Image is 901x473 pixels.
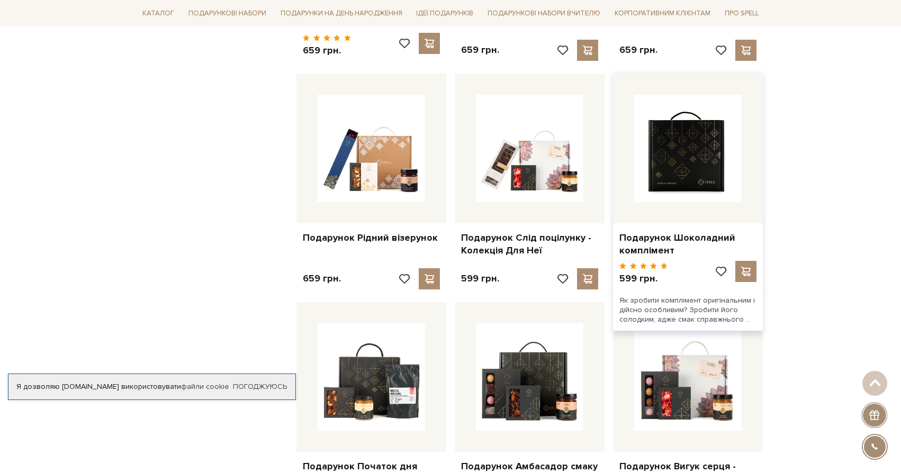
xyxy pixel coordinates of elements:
[8,382,295,392] div: Я дозволяю [DOMAIN_NAME] використовувати
[720,5,763,22] a: Про Spell
[634,95,742,202] img: Подарунок Шоколадний комплімент
[138,5,178,22] a: Каталог
[610,5,715,22] a: Корпоративним клієнтам
[303,460,440,472] a: Подарунок Початок дня
[303,232,440,244] a: Подарунок Рідний візерунок
[461,460,598,472] a: Подарунок Амбасадор смаку
[303,272,341,285] p: 659 грн.
[303,44,351,57] p: 659 грн.
[619,272,668,285] p: 599 грн.
[233,382,287,392] a: Погоджуюсь
[483,4,605,22] a: Подарункові набори Вчителю
[461,232,598,257] a: Подарунок Слід поцілунку - Колекція Для Неї
[184,5,271,22] a: Подарункові набори
[461,44,499,56] p: 659 грн.
[412,5,477,22] a: Ідеї подарунків
[181,382,229,391] a: файли cookie
[619,232,756,257] a: Подарунок Шоколадний комплімент
[613,289,763,331] div: Як зробити комплімент оригінальним і дійсно особливим? Зробити його солодким, адже смак справжньо...
[461,272,499,285] p: 599 грн.
[619,44,657,56] p: 659 грн.
[276,5,407,22] a: Подарунки на День народження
